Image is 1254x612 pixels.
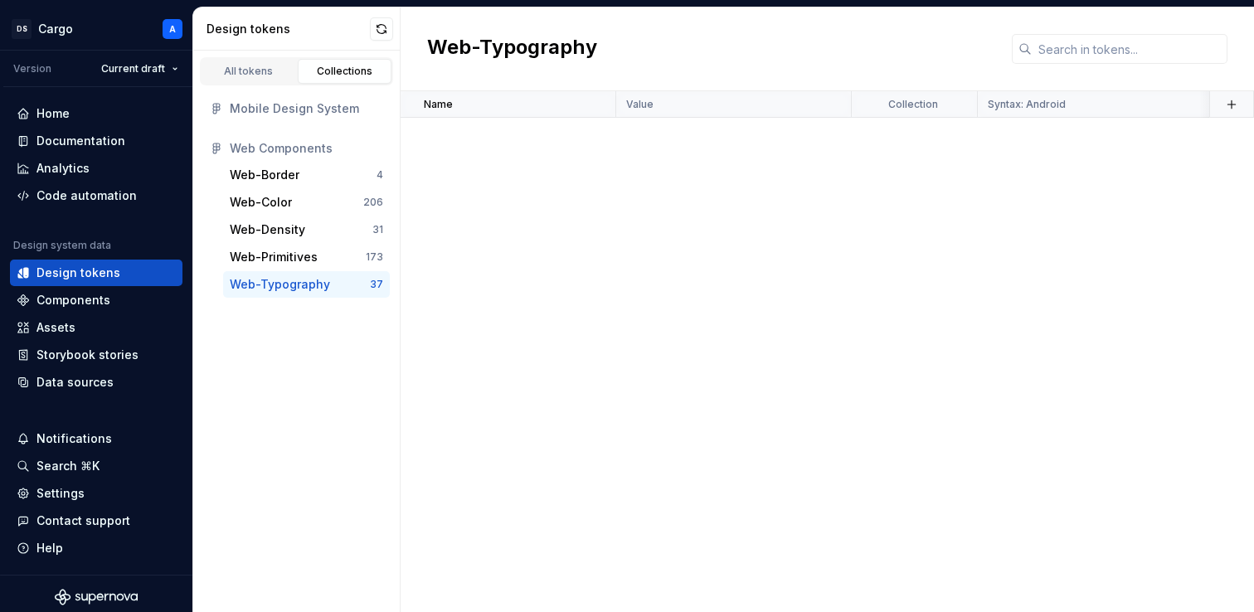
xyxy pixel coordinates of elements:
[36,347,139,363] div: Storybook stories
[370,278,383,291] div: 37
[36,458,100,474] div: Search ⌘K
[36,105,70,122] div: Home
[223,189,390,216] button: Web-Color206
[10,128,182,154] a: Documentation
[10,453,182,479] button: Search ⌘K
[10,100,182,127] a: Home
[10,480,182,507] a: Settings
[207,21,370,37] div: Design tokens
[36,540,63,556] div: Help
[10,155,182,182] a: Analytics
[94,57,186,80] button: Current draft
[230,194,292,211] div: Web-Color
[366,250,383,264] div: 173
[36,430,112,447] div: Notifications
[230,100,383,117] div: Mobile Design System
[101,62,165,75] span: Current draft
[13,239,111,252] div: Design system data
[10,425,182,452] button: Notifications
[36,160,90,177] div: Analytics
[10,314,182,341] a: Assets
[1032,34,1227,64] input: Search in tokens...
[10,508,182,534] button: Contact support
[223,244,390,270] button: Web-Primitives173
[207,65,290,78] div: All tokens
[36,374,114,391] div: Data sources
[36,187,137,204] div: Code automation
[230,140,383,157] div: Web Components
[223,271,390,298] button: Web-Typography37
[13,62,51,75] div: Version
[10,182,182,209] a: Code automation
[169,22,176,36] div: A
[626,98,654,111] p: Value
[36,292,110,308] div: Components
[38,21,73,37] div: Cargo
[427,34,597,64] h2: Web-Typography
[230,249,318,265] div: Web-Primitives
[55,589,138,605] svg: Supernova Logo
[888,98,938,111] p: Collection
[36,512,130,529] div: Contact support
[230,221,305,238] div: Web-Density
[36,265,120,281] div: Design tokens
[10,369,182,396] a: Data sources
[3,11,189,46] button: DSCargoA
[230,167,299,183] div: Web-Border
[36,133,125,149] div: Documentation
[10,535,182,561] button: Help
[223,216,390,243] button: Web-Density31
[36,485,85,502] div: Settings
[10,260,182,286] a: Design tokens
[223,162,390,188] button: Web-Border4
[12,19,32,39] div: DS
[372,223,383,236] div: 31
[424,98,453,111] p: Name
[304,65,386,78] div: Collections
[10,342,182,368] a: Storybook stories
[230,276,330,293] div: Web-Typography
[988,98,1066,111] p: Syntax: Android
[10,287,182,313] a: Components
[363,196,383,209] div: 206
[377,168,383,182] div: 4
[36,319,75,336] div: Assets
